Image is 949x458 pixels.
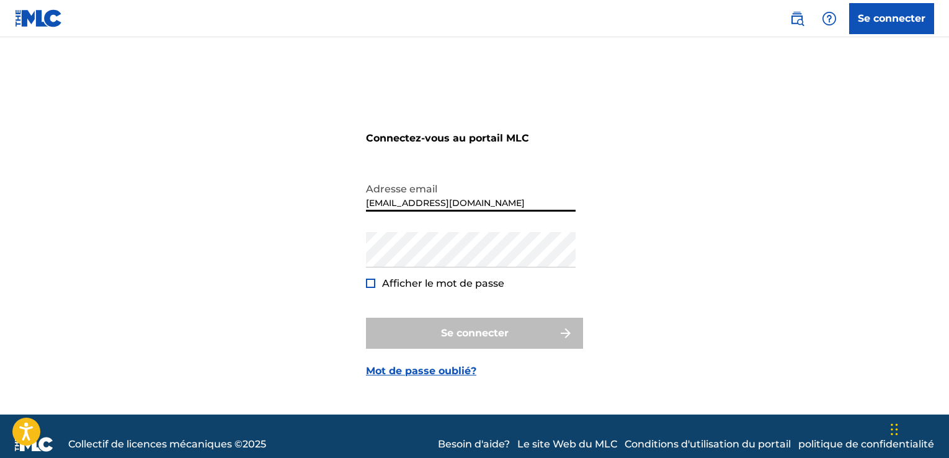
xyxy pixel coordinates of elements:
div: Glisser [891,411,898,448]
font: Afficher le mot de passe [382,277,504,289]
font: Besoin d'aide? [438,438,510,450]
font: Connectez-vous au portail MLC [366,132,529,144]
div: Widget de chat [887,398,949,458]
iframe: Widget de discussion [887,398,949,458]
img: aide [822,11,837,26]
font: 2025 [243,438,266,450]
a: Recherche publique [785,6,809,31]
font: Se connecter [858,12,925,24]
font: politique de confidentialité [798,438,934,450]
div: Aide [817,6,842,31]
font: Mot de passe oublié? [366,365,476,377]
a: Mot de passe oublié? [366,364,476,379]
a: Se connecter [849,3,934,34]
font: Conditions d'utilisation du portail [625,438,791,450]
a: Le site Web du MLC [517,437,617,452]
img: Logo du MLC [15,9,63,27]
img: recherche [790,11,804,26]
font: Collectif de licences mécaniques © [68,438,243,450]
img: logo [15,437,53,452]
a: Besoin d'aide? [438,437,510,452]
a: Conditions d'utilisation du portail [625,437,791,452]
font: Le site Web du MLC [517,438,617,450]
a: politique de confidentialité [798,437,934,452]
